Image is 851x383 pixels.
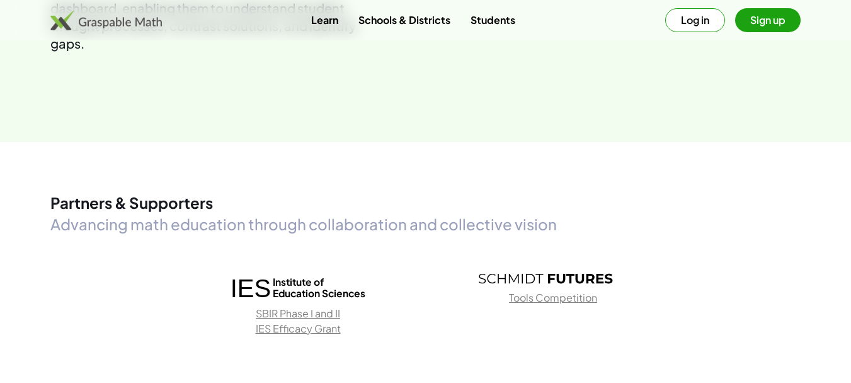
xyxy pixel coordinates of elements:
a: IES Efficacy Grant [256,322,341,335]
a: SBIR Phase I and II [256,307,340,320]
a: IESInstitute ofEducation Sciences [231,268,366,306]
button: Log in [665,8,725,32]
h3: Advancing math education through collaboration and collective vision [50,214,801,235]
a: Tools Competition [509,291,597,304]
a: Learn [301,8,348,32]
button: Sign up [735,8,801,32]
a: Schools & Districts [348,8,460,32]
a: Schmidt Futures logo [478,269,613,288]
a: Students [460,8,525,32]
h2: Partners & Supporters [50,192,801,214]
span: Institute of Education Sciences [273,276,365,298]
span: IES [231,273,271,303]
